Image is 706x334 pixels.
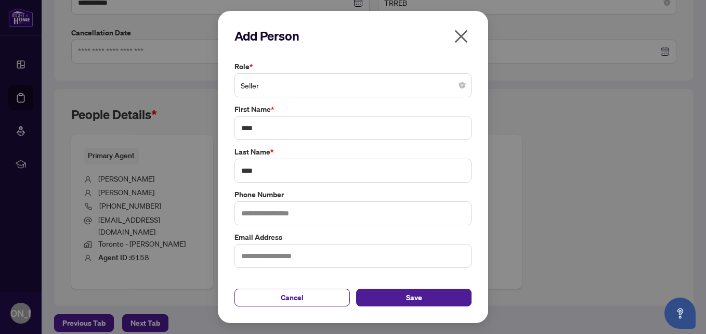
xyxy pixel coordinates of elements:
[234,189,472,200] label: Phone Number
[234,104,472,115] label: First Name
[234,28,472,44] h2: Add Person
[406,289,422,306] span: Save
[234,232,472,243] label: Email Address
[281,289,304,306] span: Cancel
[459,82,465,88] span: close-circle
[234,289,350,306] button: Cancel
[234,61,472,72] label: Role
[453,28,469,45] span: close
[241,75,465,95] span: Seller
[234,146,472,158] label: Last Name
[664,298,696,329] button: Open asap
[356,289,472,306] button: Save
